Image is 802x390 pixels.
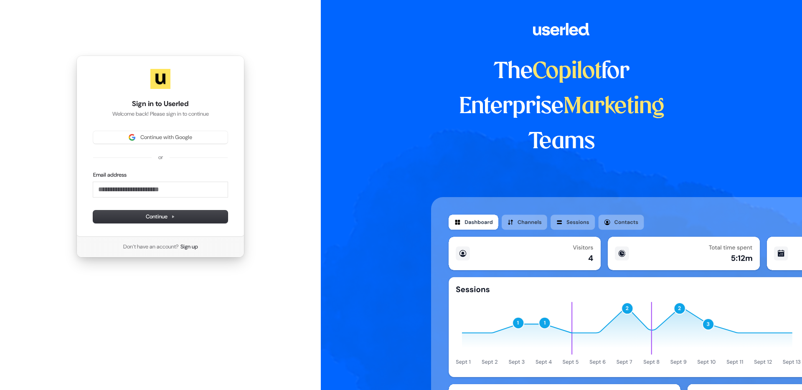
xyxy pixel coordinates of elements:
button: Continue [93,210,228,223]
img: Sign in with Google [129,134,135,141]
span: Don’t have an account? [123,243,179,251]
span: Continue with Google [140,134,192,141]
button: Sign in with GoogleContinue with Google [93,131,228,144]
span: Marketing [563,96,665,118]
a: Sign up [180,243,198,251]
span: Continue [146,213,175,220]
label: Email address [93,171,127,179]
img: Userled [150,69,170,89]
p: Welcome back! Please sign in to continue [93,110,228,118]
p: or [158,154,163,161]
h1: The for Enterprise Teams [431,54,692,160]
span: Copilot [533,61,601,83]
h1: Sign in to Userled [93,99,228,109]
